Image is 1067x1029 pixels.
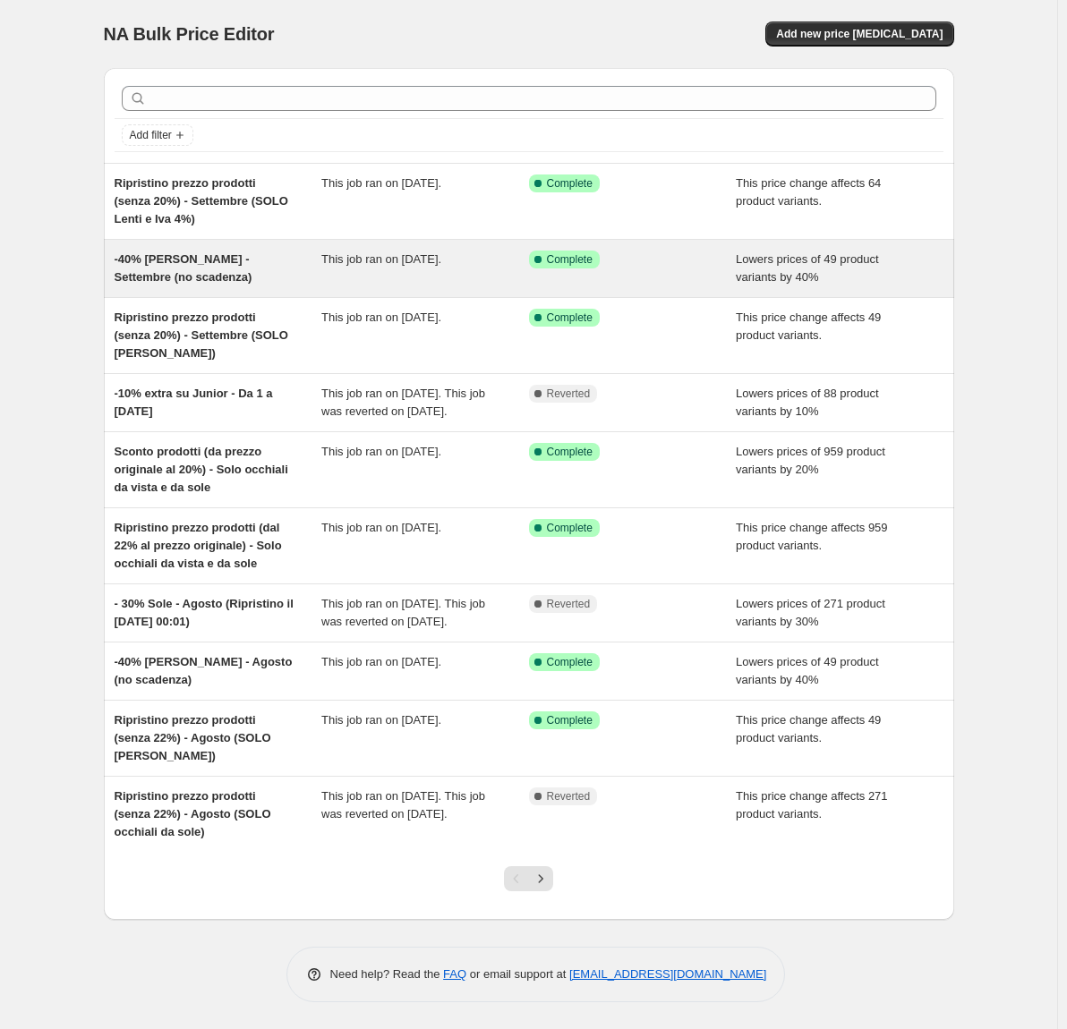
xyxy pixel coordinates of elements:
span: - 30% Sole - Agosto (Ripristino il [DATE] 00:01) [115,597,294,628]
span: This price change affects 271 product variants. [736,789,888,821]
span: Sconto prodotti (da prezzo originale al 20%) - Solo occhiali da vista e da sole [115,445,288,494]
nav: Pagination [504,866,553,891]
button: Add new price [MEDICAL_DATA] [765,21,953,47]
span: Reverted [547,789,591,804]
span: Complete [547,310,593,325]
span: Complete [547,252,593,267]
span: or email support at [466,967,569,981]
span: This job ran on [DATE]. [321,445,441,458]
span: -40% [PERSON_NAME] - Agosto (no scadenza) [115,655,293,686]
span: Lowers prices of 49 product variants by 40% [736,252,879,284]
span: Ripristino prezzo prodotti (senza 20%) - Settembre (SOLO Lenti e Iva 4%) [115,176,288,225]
button: Next [528,866,553,891]
span: -10% extra su Junior - Da 1 a [DATE] [115,387,273,418]
a: [EMAIL_ADDRESS][DOMAIN_NAME] [569,967,766,981]
span: This job ran on [DATE]. This job was reverted on [DATE]. [321,789,485,821]
span: NA Bulk Price Editor [104,24,275,44]
span: Add new price [MEDICAL_DATA] [776,27,943,41]
span: This job ran on [DATE]. [321,252,441,266]
span: Lowers prices of 959 product variants by 20% [736,445,885,476]
span: Complete [547,176,593,191]
span: Ripristino prezzo prodotti (senza 22%) - Agosto (SOLO occhiali da sole) [115,789,271,838]
span: Need help? Read the [330,967,444,981]
span: This price change affects 959 product variants. [736,521,888,552]
span: Complete [547,521,593,535]
span: This price change affects 64 product variants. [736,176,881,208]
span: This job ran on [DATE]. This job was reverted on [DATE]. [321,597,485,628]
span: Complete [547,713,593,727]
span: Reverted [547,387,591,401]
span: Reverted [547,597,591,611]
span: This price change affects 49 product variants. [736,713,881,744]
span: Ripristino prezzo prodotti (dal 22% al prezzo originale) - Solo occhiali da vista e da sole [115,521,282,570]
button: Add filter [122,124,193,146]
span: Lowers prices of 49 product variants by 40% [736,655,879,686]
span: This price change affects 49 product variants. [736,310,881,342]
span: This job ran on [DATE]. This job was reverted on [DATE]. [321,387,485,418]
span: This job ran on [DATE]. [321,521,441,534]
span: This job ran on [DATE]. [321,176,441,190]
span: Lowers prices of 271 product variants by 30% [736,597,885,628]
span: -40% [PERSON_NAME] - Settembre (no scadenza) [115,252,252,284]
span: This job ran on [DATE]. [321,655,441,668]
span: Ripristino prezzo prodotti (senza 20%) - Settembre (SOLO [PERSON_NAME]) [115,310,288,360]
span: This job ran on [DATE]. [321,713,441,727]
span: Complete [547,445,593,459]
span: Complete [547,655,593,669]
span: Ripristino prezzo prodotti (senza 22%) - Agosto (SOLO [PERSON_NAME]) [115,713,271,762]
span: Add filter [130,128,172,142]
a: FAQ [443,967,466,981]
span: Lowers prices of 88 product variants by 10% [736,387,879,418]
span: This job ran on [DATE]. [321,310,441,324]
